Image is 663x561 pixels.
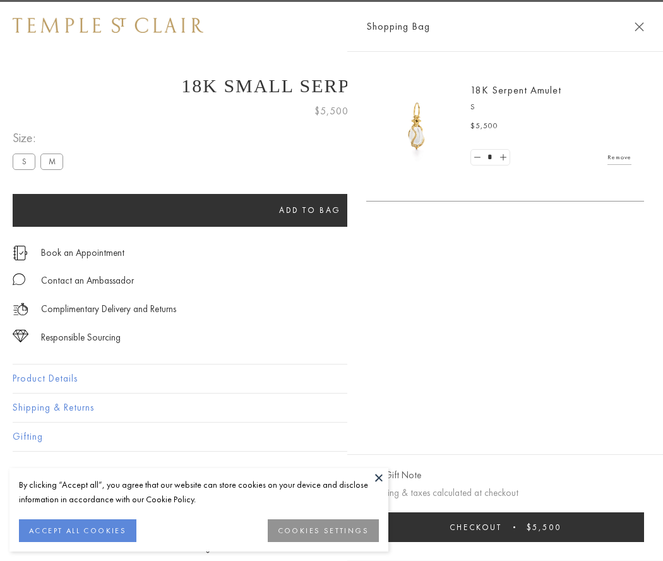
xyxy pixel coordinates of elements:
[635,22,644,32] button: Close Shopping Bag
[13,128,68,148] span: Size:
[366,18,430,35] span: Shopping Bag
[40,154,63,169] label: M
[366,512,644,542] button: Checkout $5,500
[13,154,35,169] label: S
[13,365,650,393] button: Product Details
[13,330,28,342] img: icon_sourcing.svg
[279,205,341,215] span: Add to bag
[19,478,379,507] div: By clicking “Accept all”, you agree that our website can store cookies on your device and disclos...
[314,103,349,119] span: $5,500
[607,150,631,164] a: Remove
[13,75,650,97] h1: 18K Small Serpent Amulet
[366,485,644,501] p: Shipping & taxes calculated at checkout
[19,519,136,542] button: ACCEPT ALL COOKIES
[366,468,421,483] button: Add Gift Note
[13,301,28,317] img: icon_delivery.svg
[13,394,650,422] button: Shipping & Returns
[41,330,121,346] div: Responsible Sourcing
[13,423,650,451] button: Gifting
[470,120,498,133] span: $5,500
[470,101,631,114] p: S
[41,273,134,289] div: Contact an Ambassador
[41,246,124,260] a: Book an Appointment
[470,83,561,97] a: 18K Serpent Amulet
[527,522,561,533] span: $5,500
[13,273,25,286] img: MessageIcon-01_2.svg
[13,194,607,227] button: Add to bag
[13,18,203,33] img: Temple St. Clair
[379,88,455,164] img: P51836-E11SERPPV
[450,522,502,533] span: Checkout
[13,246,28,260] img: icon_appointment.svg
[471,150,484,166] a: Set quantity to 0
[268,519,379,542] button: COOKIES SETTINGS
[496,150,509,166] a: Set quantity to 2
[41,301,176,317] p: Complimentary Delivery and Returns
